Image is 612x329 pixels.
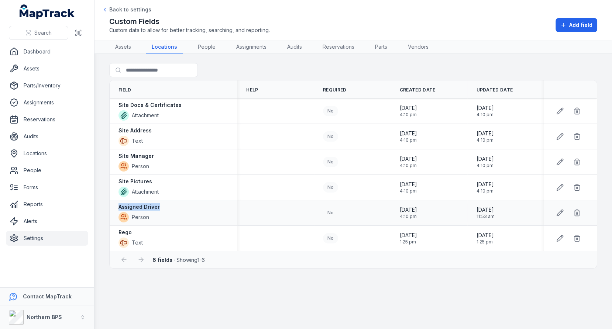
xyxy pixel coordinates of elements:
[323,208,338,218] div: No
[6,163,88,178] a: People
[476,206,494,214] span: [DATE]
[476,181,494,194] time: 03/09/2025, 4:10:52 pm
[132,137,143,145] span: Text
[476,163,494,169] span: 4:10 pm
[246,87,258,93] span: Help
[6,214,88,229] a: Alerts
[132,163,149,170] span: Person
[400,130,417,137] span: [DATE]
[323,157,338,167] div: No
[400,188,417,194] span: 4:10 pm
[317,40,360,54] a: Reservations
[476,232,494,245] time: 25/09/2025, 1:25:05 pm
[6,44,88,59] a: Dashboard
[152,257,172,263] strong: 6 fields
[400,104,417,118] time: 03/09/2025, 4:10:52 pm
[109,16,270,27] h2: Custom Fields
[323,233,338,243] div: No
[476,137,494,143] span: 4:10 pm
[118,127,152,134] strong: Site Address
[6,129,88,144] a: Audits
[118,87,131,93] span: Field
[476,155,494,169] time: 03/09/2025, 4:10:52 pm
[118,203,160,211] strong: Assigned Driver
[402,40,434,54] a: Vendors
[6,146,88,161] a: Locations
[118,152,154,160] strong: Site Manager
[132,188,159,195] span: Attachment
[476,104,494,112] span: [DATE]
[476,87,513,93] span: Updated Date
[476,214,494,219] span: 11:53 am
[6,112,88,127] a: Reservations
[323,131,338,142] div: No
[476,181,494,188] span: [DATE]
[230,40,272,54] a: Assignments
[400,112,417,118] span: 4:10 pm
[400,87,436,93] span: Created Date
[192,40,221,54] a: People
[23,293,72,299] strong: Contact MapTrack
[6,78,88,93] a: Parts/Inventory
[109,6,151,13] span: Back to settings
[400,214,417,219] span: 4:10 pm
[6,231,88,246] a: Settings
[20,4,75,19] a: MapTrack
[109,40,137,54] a: Assets
[476,232,494,239] span: [DATE]
[369,40,393,54] a: Parts
[569,21,592,29] span: Add field
[27,314,62,320] strong: Northern BPS
[400,181,417,188] span: [DATE]
[476,155,494,163] span: [DATE]
[9,26,68,40] button: Search
[118,101,182,109] strong: Site Docs & Certificates
[6,197,88,212] a: Reports
[34,29,52,37] span: Search
[400,155,417,169] time: 03/09/2025, 4:10:52 pm
[132,214,149,221] span: Person
[400,232,417,239] span: [DATE]
[400,104,417,112] span: [DATE]
[400,181,417,194] time: 03/09/2025, 4:10:52 pm
[400,155,417,163] span: [DATE]
[400,137,417,143] span: 4:10 pm
[476,112,494,118] span: 4:10 pm
[476,188,494,194] span: 4:10 pm
[476,206,494,219] time: 05/09/2025, 11:53:58 am
[6,61,88,76] a: Assets
[476,130,494,143] time: 03/09/2025, 4:10:52 pm
[323,87,346,93] span: Required
[6,95,88,110] a: Assignments
[6,180,88,195] a: Forms
[556,18,597,32] button: Add field
[281,40,308,54] a: Audits
[400,239,417,245] span: 1:25 pm
[476,130,494,137] span: [DATE]
[476,104,494,118] time: 03/09/2025, 4:10:52 pm
[102,6,151,13] a: Back to settings
[152,257,205,263] span: · Showing 1 - 6
[476,239,494,245] span: 1:25 pm
[118,229,132,236] strong: Rego
[400,232,417,245] time: 25/09/2025, 1:25:05 pm
[400,163,417,169] span: 4:10 pm
[400,130,417,143] time: 03/09/2025, 4:10:52 pm
[132,239,143,246] span: Text
[323,106,338,116] div: No
[400,206,417,214] span: [DATE]
[109,27,270,34] span: Custom data to allow for better tracking, searching, and reporting.
[132,112,159,119] span: Attachment
[118,178,152,185] strong: Site Pictures
[146,40,183,54] a: Locations
[323,182,338,193] div: No
[400,206,417,219] time: 03/09/2025, 4:10:52 pm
